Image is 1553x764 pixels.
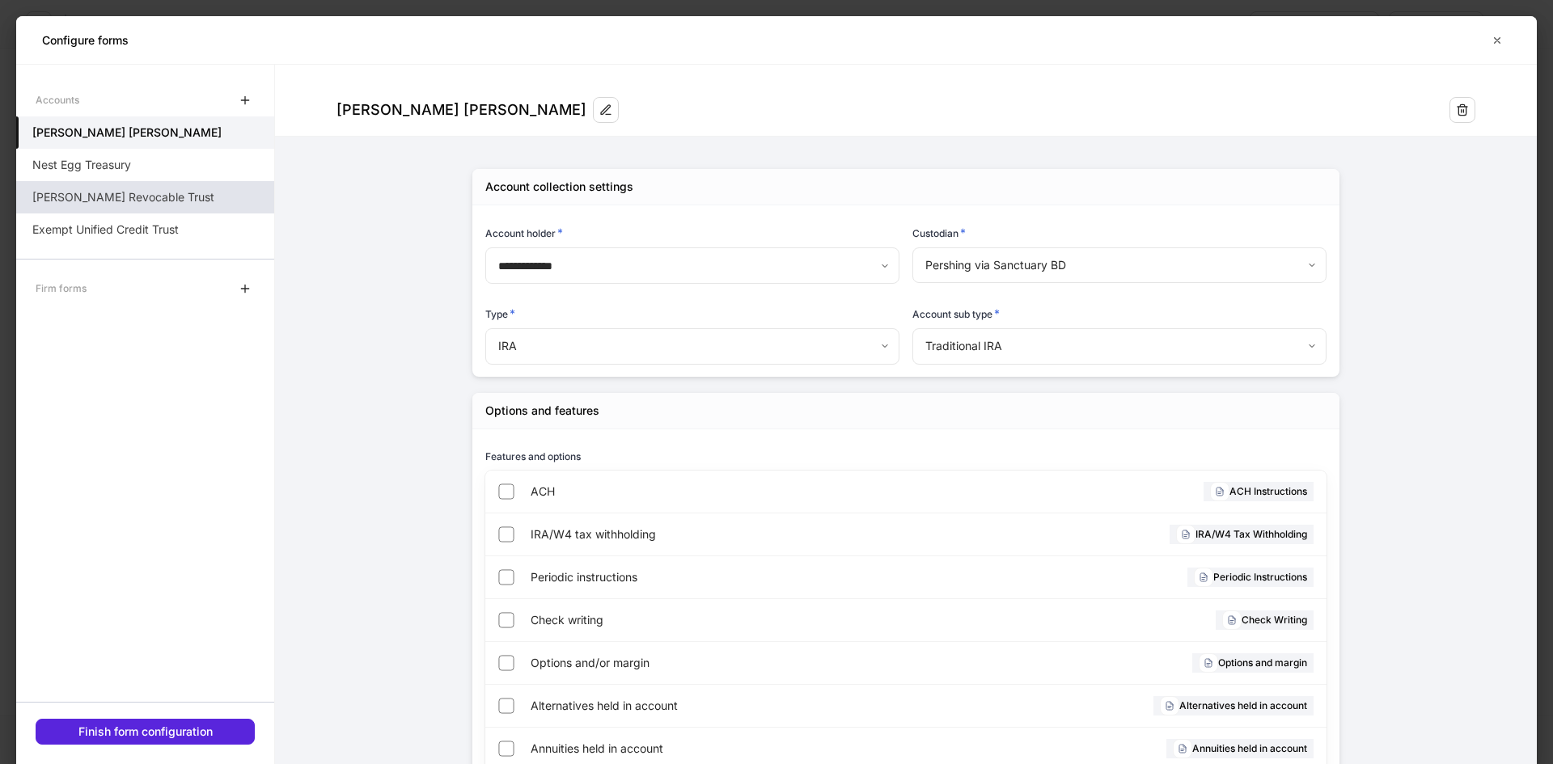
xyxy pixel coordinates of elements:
div: Firm forms [36,274,87,302]
h6: Custodian [912,225,966,241]
button: Finish form configuration [36,719,255,745]
span: Check writing [531,612,897,628]
div: Options and features [485,403,599,419]
div: Finish form configuration [78,726,213,737]
h6: Annuities held in account [1192,741,1307,756]
div: Pershing via Sanctuary BD [912,247,1326,283]
p: Nest Egg Treasury [32,157,131,173]
a: [PERSON_NAME] [PERSON_NAME] [16,116,274,149]
a: [PERSON_NAME] Revocable Trust [16,181,274,213]
h6: Account sub type [912,306,1000,322]
span: Options and/or margin [531,655,908,671]
h6: Features and options [485,449,581,464]
h6: Account holder [485,225,563,241]
div: Traditional IRA [912,328,1326,364]
div: IRA [485,328,899,364]
p: [PERSON_NAME] Revocable Trust [32,189,214,205]
span: Annuities held in account [531,741,902,757]
h6: ACH Instructions [1229,483,1307,499]
p: Exempt Unified Credit Trust [32,222,179,238]
h6: Type [485,306,515,322]
span: Alternatives held in account [531,698,903,714]
span: IRA/W4 tax withholding [531,526,900,542]
h6: IRA/W4 Tax Withholding [1195,526,1307,542]
span: ACH [531,483,866,500]
h5: Configure forms [42,32,129,49]
div: Account collection settings [485,179,633,195]
a: Exempt Unified Credit Trust [16,213,274,246]
div: [PERSON_NAME] [PERSON_NAME] [336,100,586,120]
div: Accounts [36,86,79,114]
h5: [PERSON_NAME] [PERSON_NAME] [32,125,222,141]
h6: Check Writing [1242,612,1307,627]
h6: Alternatives held in account [1179,698,1307,713]
h6: Options and margin [1218,655,1307,670]
span: Periodic instructions [531,569,899,585]
h6: Periodic Instructions [1213,569,1307,585]
a: Nest Egg Treasury [16,149,274,181]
